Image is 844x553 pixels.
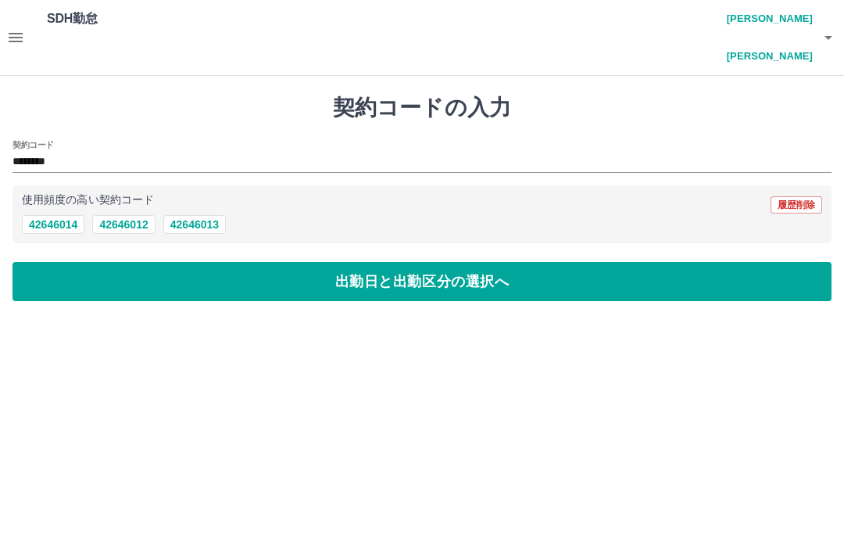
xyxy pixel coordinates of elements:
[13,262,831,301] button: 出勤日と出勤区分の選択へ
[92,215,155,234] button: 42646012
[13,138,54,151] h2: 契約コード
[22,215,84,234] button: 42646014
[163,215,226,234] button: 42646013
[22,195,154,206] p: 使用頻度の高い契約コード
[771,196,822,214] button: 履歴削除
[13,95,831,121] h1: 契約コードの入力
